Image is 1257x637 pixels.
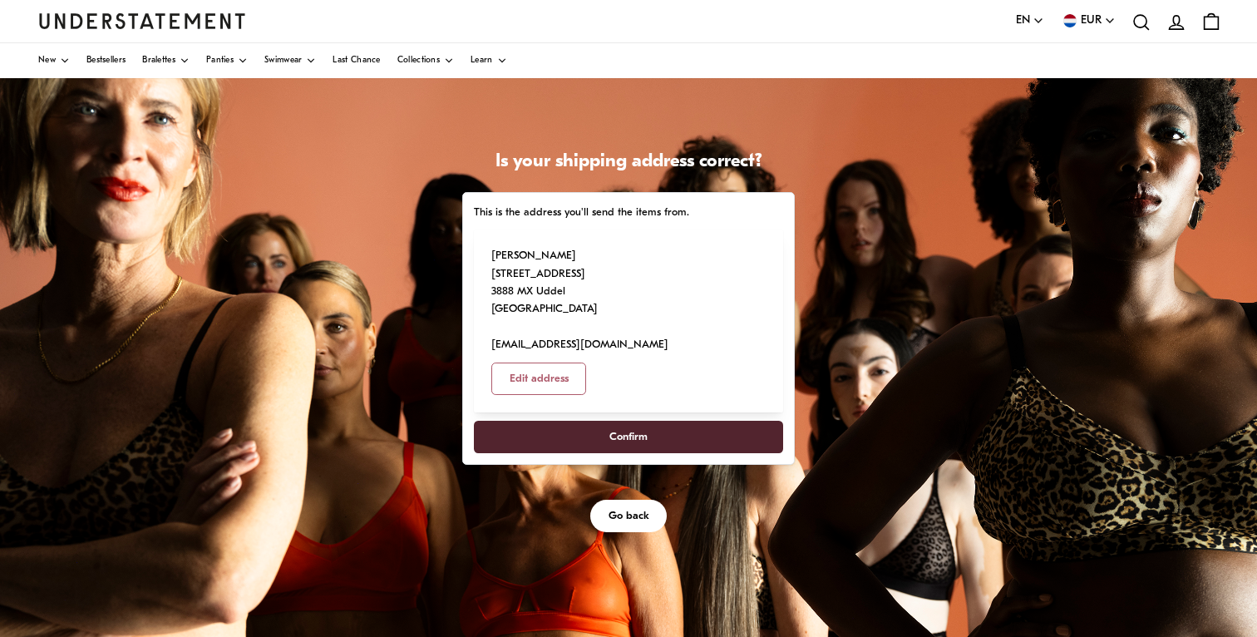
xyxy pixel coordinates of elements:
button: EUR [1061,12,1116,30]
span: Collections [397,57,440,65]
span: Bestsellers [86,57,126,65]
button: Go back [590,500,668,532]
p: [PERSON_NAME] [STREET_ADDRESS] 3888 MX Uddel [GEOGRAPHIC_DATA] [EMAIL_ADDRESS][DOMAIN_NAME] [491,247,668,354]
h1: Is your shipping address correct? [462,151,795,175]
button: Edit address [491,363,587,395]
p: This is the address you'll send the items from. [474,204,783,221]
span: New [38,57,56,65]
span: Go back [609,501,649,531]
a: Bralettes [142,43,190,78]
span: Learn [471,57,493,65]
span: EN [1016,12,1030,30]
button: EN [1016,12,1044,30]
span: Swimwear [264,57,302,65]
button: Confirm [474,421,783,453]
span: EUR [1081,12,1102,30]
a: Swimwear [264,43,316,78]
a: Learn [471,43,507,78]
span: Edit address [510,363,569,394]
span: Last Chance [333,57,380,65]
span: Bralettes [142,57,175,65]
span: Panties [206,57,234,65]
a: New [38,43,70,78]
a: Last Chance [333,43,380,78]
a: Bestsellers [86,43,126,78]
a: Understatement Homepage [38,13,246,28]
a: Panties [206,43,248,78]
a: Collections [397,43,454,78]
span: Confirm [609,422,648,452]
